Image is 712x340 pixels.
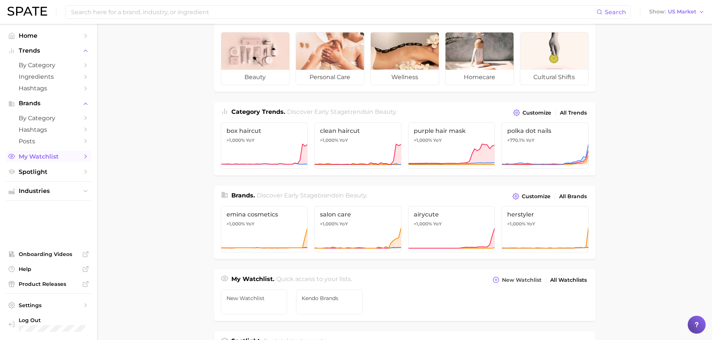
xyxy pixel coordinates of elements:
[433,137,442,143] span: YoY
[314,206,401,252] a: salon care>1,000% YoY
[19,153,78,160] span: My Watchlist
[257,192,367,199] span: Discover Early Stage brands in .
[339,221,348,227] span: YoY
[19,188,78,194] span: Industries
[414,221,432,227] span: >1,000%
[226,295,282,301] span: New Watchlist
[548,275,589,285] a: All Watchlists
[445,32,514,85] a: homecare
[19,302,78,309] span: Settings
[226,127,302,134] span: box haircut
[339,137,348,143] span: YoY
[19,73,78,80] span: Ingredients
[526,137,534,143] span: YoY
[502,122,589,169] a: polka dot nails+770.1% YoY
[221,32,290,85] a: beauty
[320,211,396,218] span: salon care
[371,70,439,85] span: wellness
[6,59,91,71] a: by Category
[520,70,588,85] span: cultural shifts
[19,100,78,107] span: Brands
[6,82,91,94] a: Hashtags
[414,137,432,143] span: >1,000%
[19,251,78,258] span: Onboarding Videos
[6,151,91,162] a: My Watchlist
[446,70,514,85] span: homecare
[19,62,78,69] span: by Category
[6,30,91,41] a: Home
[375,108,396,115] span: beauty
[19,126,78,133] span: Hashtags
[70,6,597,18] input: Search here for a brand, industry, or ingredient
[491,275,543,285] button: New Watchlist
[6,249,91,260] a: Onboarding Videos
[649,10,666,14] span: Show
[314,122,401,169] a: clean haircut>1,000% YoY
[502,206,589,252] a: herstyler>1,000% YoY
[647,7,706,17] button: ShowUS Market
[558,108,589,118] a: All Trends
[527,221,535,227] span: YoY
[550,277,587,283] span: All Watchlists
[296,32,364,85] a: personal care
[19,32,78,39] span: Home
[6,315,91,334] a: Log out. Currently logged in with e-mail jessica.barrett@kendobrands.com.
[221,206,308,252] a: emina cosmetics>1,000% YoY
[370,32,439,85] a: wellness
[520,32,589,85] a: cultural shifts
[414,211,490,218] span: airycute
[6,98,91,109] button: Brands
[296,290,363,314] a: Kendo Brands
[345,192,366,199] span: beauty
[511,191,552,202] button: Customize
[19,85,78,92] span: Hashtags
[19,115,78,122] span: by Category
[6,135,91,147] a: Posts
[6,166,91,178] a: Spotlight
[507,137,525,143] span: +770.1%
[408,122,495,169] a: purple hair mask>1,000% YoY
[226,221,245,227] span: >1,000%
[231,275,274,285] h1: My Watchlist.
[19,281,78,287] span: Product Releases
[320,221,338,227] span: >1,000%
[6,45,91,56] button: Trends
[19,138,78,145] span: Posts
[19,266,78,272] span: Help
[320,127,396,134] span: clean haircut
[523,110,551,116] span: Customize
[668,10,696,14] span: US Market
[6,124,91,135] a: Hashtags
[605,9,626,16] span: Search
[560,110,587,116] span: All Trends
[6,112,91,124] a: by Category
[296,70,364,85] span: personal care
[231,108,285,115] span: Category Trends .
[19,168,78,175] span: Spotlight
[414,127,490,134] span: purple hair mask
[19,317,108,324] span: Log Out
[507,221,525,227] span: >1,000%
[226,137,245,143] span: >1,000%
[320,137,338,143] span: >1,000%
[6,278,91,290] a: Product Releases
[502,277,542,283] span: New Watchlist
[557,191,589,202] a: All Brands
[7,7,47,16] img: SPATE
[231,192,255,199] span: Brands .
[287,108,397,115] span: Discover Early Stage trends in .
[221,290,287,314] a: New Watchlist
[507,211,583,218] span: herstyler
[6,263,91,275] a: Help
[6,71,91,82] a: Ingredients
[408,206,495,252] a: airycute>1,000% YoY
[302,295,357,301] span: Kendo Brands
[221,70,289,85] span: beauty
[276,275,352,285] h2: Quick access to your lists.
[226,211,302,218] span: emina cosmetics
[522,193,551,200] span: Customize
[6,185,91,197] button: Industries
[511,107,553,118] button: Customize
[559,193,587,200] span: All Brands
[246,137,255,143] span: YoY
